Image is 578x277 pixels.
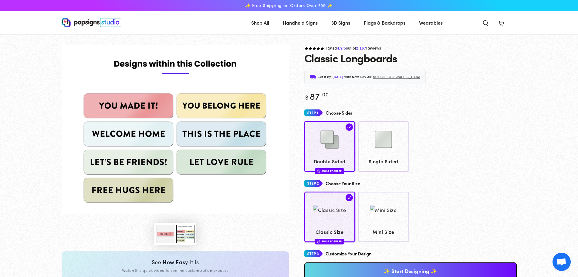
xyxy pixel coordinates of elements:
[304,192,355,242] a: Classic Size Classic Size Most Popular
[364,18,405,27] span: Flags & Backdrops
[247,15,274,31] a: Shop All
[326,251,372,256] h4: Customize Your Design
[317,169,320,173] img: fire.svg
[478,16,493,29] summary: Search our site
[553,253,571,271] a: Open chat
[251,18,269,27] span: Shop All
[304,178,323,189] img: Step 2
[419,18,443,27] span: Wearables
[370,206,397,214] img: Mini Size
[283,18,318,27] span: Handheld Signs
[304,107,323,119] img: Step 1
[307,157,352,166] span: Double Sided
[318,74,331,80] span: Get it by
[313,206,346,214] img: Classic Size
[314,124,345,155] img: Double Sided
[304,52,397,64] h1: Classic Longboards
[344,74,371,80] span: with Next Day Air
[414,15,447,31] a: Wearables
[356,46,366,50] span: 2,167
[62,18,120,27] img: Popsigns Studio
[333,74,343,80] span: [DATE]
[62,45,289,214] img: Classic Longboards
[337,46,343,50] span: 4.9
[317,239,320,244] img: fire.svg
[320,90,329,98] sup: .00
[326,46,381,50] span: Rated out of Reviews
[368,124,399,155] img: Single Sided
[326,181,360,186] h4: Choose Your Size
[69,268,282,273] div: Watch this quick video to see the customization process
[331,18,350,27] span: 3D Signs
[304,90,329,102] bdi: 87
[315,168,344,174] div: Most Popular
[305,93,309,101] span: $
[361,157,406,166] span: Single Sided
[358,192,409,242] a: Mini Size Mini Size
[346,194,353,201] img: check.svg
[373,74,420,80] span: to 95141, [GEOGRAPHIC_DATA]
[315,239,344,244] div: Most Popular
[176,225,194,243] button: Load image 3 in gallery view
[326,110,353,116] h4: Choose Sides
[304,121,355,171] a: Double Sided Double Sided Most Popular
[62,45,289,245] media-gallery: Gallery Viewer
[156,225,174,243] button: Load image 1 in gallery view
[307,227,352,236] span: Classic Size
[278,15,322,31] a: Handheld Signs
[304,248,323,259] img: Step 3
[327,15,355,31] a: 3D Signs
[359,15,410,31] a: Flags & Backdrops
[69,259,282,265] div: See How Easy It Is
[358,121,409,171] a: Single Sided Single Sided
[361,227,406,236] span: Mini Size
[346,123,353,131] img: check.svg
[245,3,333,8] span: ✨ Free Shipping on Orders Over $99 ✨
[343,46,346,50] span: /5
